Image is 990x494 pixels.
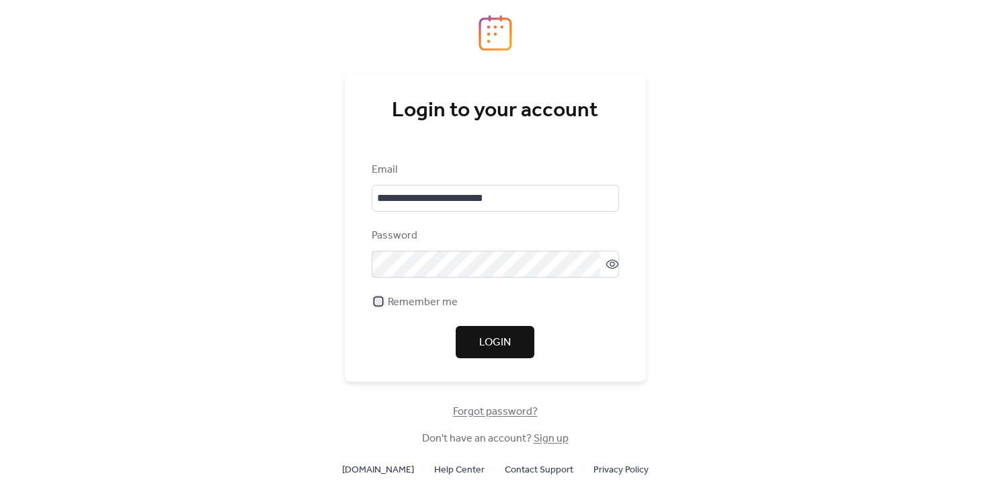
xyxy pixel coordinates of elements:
span: [DOMAIN_NAME] [342,462,414,479]
span: Help Center [434,462,485,479]
a: Sign up [534,428,569,449]
span: Privacy Policy [593,462,649,479]
span: Contact Support [505,462,573,479]
a: [DOMAIN_NAME] [342,461,414,478]
button: Login [456,326,534,358]
a: Help Center [434,461,485,478]
div: Password [372,228,616,244]
a: Contact Support [505,461,573,478]
span: Login [479,335,511,351]
span: Forgot password? [453,404,538,420]
span: Don't have an account? [422,431,569,447]
img: logo [479,15,512,51]
a: Forgot password? [453,408,538,415]
div: Login to your account [372,97,619,124]
a: Privacy Policy [593,461,649,478]
span: Remember me [388,294,458,311]
div: Email [372,162,616,178]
